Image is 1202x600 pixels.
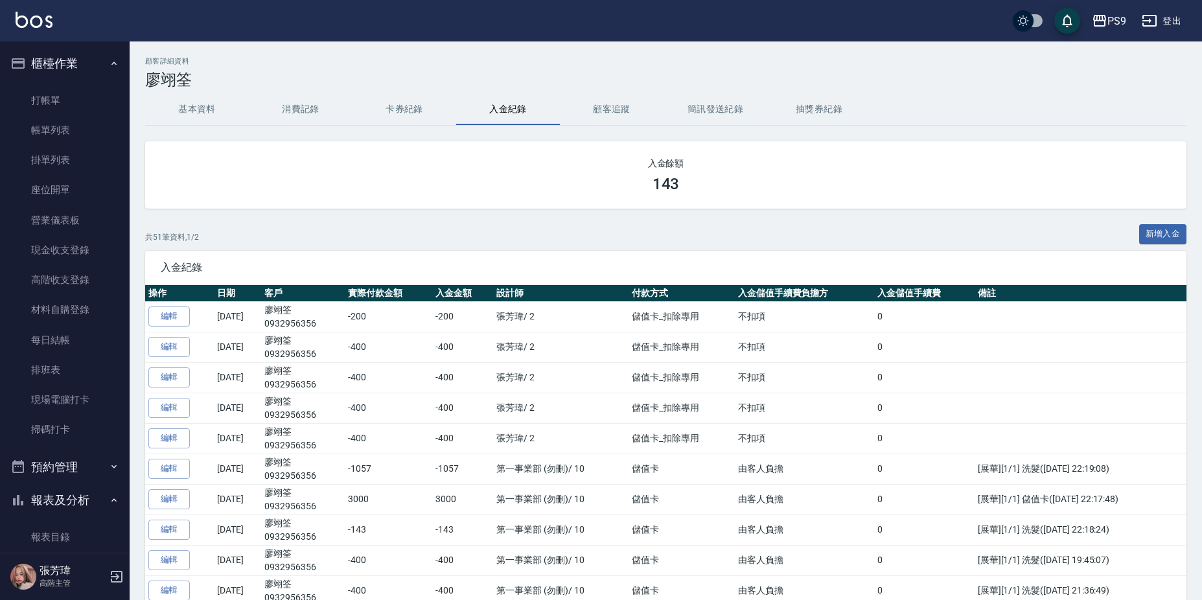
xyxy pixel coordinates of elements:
button: 卡券紀錄 [353,94,456,125]
td: 儲值卡 [629,484,734,514]
td: -400 [432,332,494,362]
td: -400 [432,423,494,454]
td: 由客人負擔 [735,514,874,545]
td: -1057 [432,454,494,484]
td: [DATE] [214,423,261,454]
th: 設計師 [493,285,629,302]
th: 實際付款金額 [345,285,432,302]
a: 高階收支登錄 [5,265,124,295]
th: 入金金額 [432,285,494,302]
td: 儲值卡 [629,454,734,484]
a: 編輯 [148,520,190,540]
td: 0 [874,393,975,423]
td: 不扣項 [735,362,874,393]
td: 儲值卡_扣除專用 [629,362,734,393]
h3: 廖翊筌 [145,71,1186,89]
button: 櫃檯作業 [5,47,124,80]
td: 0 [874,362,975,393]
td: [DATE] [214,362,261,393]
td: [展華][1/1] 洗髮([DATE] 22:18:24) [975,514,1186,545]
td: 不扣項 [735,423,874,454]
div: PS9 [1107,13,1126,29]
td: 3000 [345,484,432,514]
th: 入金儲值手續費負擔方 [735,285,874,302]
td: 廖翊筌 [261,301,345,332]
a: 掛單列表 [5,145,124,175]
td: 不扣項 [735,393,874,423]
h2: 入金餘額 [161,157,1171,170]
button: 抽獎券紀錄 [767,94,871,125]
p: 0932956356 [264,317,341,330]
th: 入金儲值手續費 [874,285,975,302]
td: 0 [874,423,975,454]
p: 0932956356 [264,560,341,574]
a: 編輯 [148,337,190,357]
p: 0932956356 [264,500,341,513]
td: 第一事業部 (勿刪) / 10 [493,514,629,545]
a: 編輯 [148,398,190,418]
a: 每日結帳 [5,325,124,355]
button: 新增入金 [1139,224,1187,244]
td: [DATE] [214,514,261,545]
a: 編輯 [148,428,190,448]
button: 顧客追蹤 [560,94,664,125]
a: 材料自購登錄 [5,295,124,325]
td: 儲值卡 [629,514,734,545]
td: -143 [432,514,494,545]
td: [DATE] [214,545,261,575]
td: 由客人負擔 [735,484,874,514]
td: 張芳瑋 / 2 [493,423,629,454]
td: 廖翊筌 [261,332,345,362]
td: -200 [345,301,432,332]
td: 0 [874,484,975,514]
button: 消費記錄 [249,94,353,125]
a: 編輯 [148,489,190,509]
td: 0 [874,514,975,545]
button: 基本資料 [145,94,249,125]
td: 儲值卡_扣除專用 [629,301,734,332]
a: 排班表 [5,355,124,385]
button: save [1054,8,1080,34]
button: 入金紀錄 [456,94,560,125]
td: 廖翊筌 [261,454,345,484]
p: 高階主管 [40,577,106,589]
td: 0 [874,454,975,484]
td: 0 [874,545,975,575]
h5: 張芳瑋 [40,564,106,577]
td: 由客人負擔 [735,454,874,484]
td: 第一事業部 (勿刪) / 10 [493,454,629,484]
td: -400 [432,393,494,423]
td: 3000 [432,484,494,514]
h2: 顧客詳細資料 [145,57,1186,65]
td: 第一事業部 (勿刪) / 10 [493,545,629,575]
td: [展華][1/1] 洗髮([DATE] 19:45:07) [975,545,1186,575]
p: 共 51 筆資料, 1 / 2 [145,231,199,243]
p: 0932956356 [264,378,341,391]
td: 儲值卡_扣除專用 [629,332,734,362]
a: 座位開單 [5,175,124,205]
button: 簡訊發送紀錄 [664,94,767,125]
td: -1057 [345,454,432,484]
td: 廖翊筌 [261,514,345,545]
td: [DATE] [214,484,261,514]
a: 報表目錄 [5,522,124,552]
a: 帳單列表 [5,115,124,145]
td: 由客人負擔 [735,545,874,575]
a: 打帳單 [5,86,124,115]
button: 預約管理 [5,450,124,484]
td: 廖翊筌 [261,484,345,514]
td: -400 [345,362,432,393]
td: [DATE] [214,393,261,423]
td: -400 [345,423,432,454]
td: 張芳瑋 / 2 [493,362,629,393]
td: -200 [432,301,494,332]
a: 編輯 [148,367,190,387]
p: 0932956356 [264,408,341,422]
td: -400 [345,332,432,362]
td: 0 [874,332,975,362]
td: -143 [345,514,432,545]
td: [DATE] [214,301,261,332]
td: [展華][1/1] 洗髮([DATE] 22:19:08) [975,454,1186,484]
td: 張芳瑋 / 2 [493,393,629,423]
h3: 143 [653,175,680,193]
